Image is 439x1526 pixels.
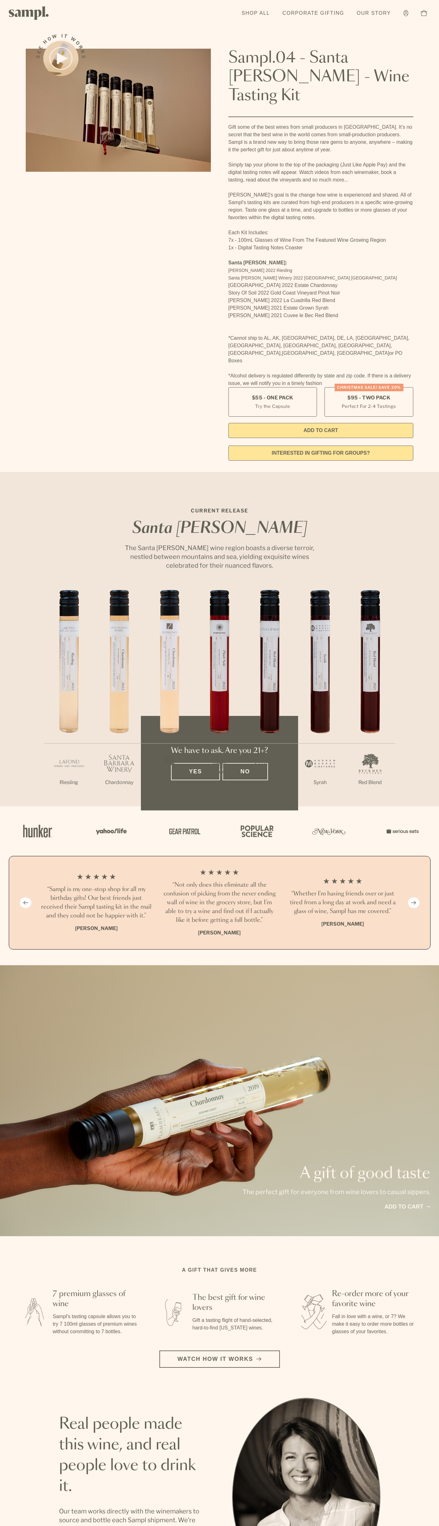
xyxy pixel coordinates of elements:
li: 2 / 7 [94,590,144,806]
p: Syrah [295,779,345,786]
div: Christmas SALE! Save 20% [335,384,403,391]
h3: “Not only does this eliminate all the confusion of picking from the never ending wall of wine in ... [163,881,276,925]
p: The perfect gift for everyone from wine lovers to casual sippers. [243,1188,430,1196]
li: 1 / 7 [44,590,94,806]
li: 7 / 7 [345,590,395,806]
button: Add to Cart [228,423,414,438]
li: 3 / 4 [286,869,399,937]
small: Perfect For 2-4 Tastings [342,403,396,409]
h3: “Whether I'm having friends over or just tired from a long day at work and need a glass of wine, ... [286,890,399,916]
b: [PERSON_NAME] [321,921,364,927]
li: 6 / 7 [295,590,345,806]
button: Next slide [408,897,420,908]
li: 5 / 7 [245,590,295,806]
p: Red Blend [345,779,395,786]
img: Sampl logo [9,6,49,20]
a: Add to cart [384,1203,430,1211]
span: $55 - One Pack [252,394,293,401]
small: Try the Capsule [255,403,290,409]
p: Riesling [44,779,94,786]
p: A gift of good taste [243,1166,430,1181]
b: [PERSON_NAME] [75,925,118,931]
b: [PERSON_NAME] [198,930,241,936]
p: Chardonnay [144,779,195,786]
li: 4 / 7 [195,590,245,806]
h3: “Sampl is my one-stop shop for all my birthday gifts! Our best friends just received their Sampl ... [40,885,153,920]
p: Chardonnay [94,779,144,786]
button: See how it works [43,41,78,76]
li: 3 / 7 [144,590,195,806]
a: interested in gifting for groups? [228,446,414,461]
a: Corporate Gifting [279,6,347,20]
li: 1 / 4 [40,869,153,937]
span: $95 - Two Pack [347,394,390,401]
img: Sampl.04 - Santa Barbara - Wine Tasting Kit [26,49,211,172]
button: Previous slide [20,897,31,908]
a: Our Story [354,6,394,20]
p: Red Blend [245,779,295,786]
a: Shop All [238,6,273,20]
p: Pinot Noir [195,779,245,786]
li: 2 / 4 [163,869,276,937]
